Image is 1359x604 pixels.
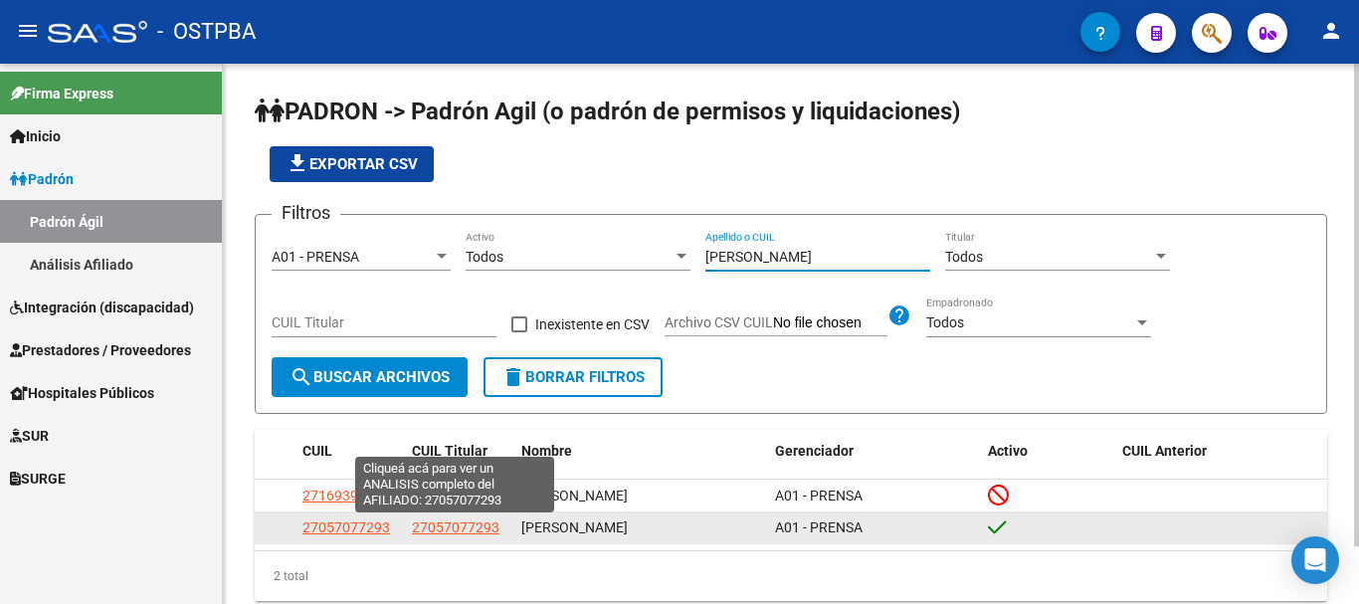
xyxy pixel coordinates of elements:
button: Buscar Archivos [272,357,468,397]
span: 27057077293 [302,519,390,535]
span: SURGE [10,468,66,490]
span: 27169399099 [412,488,499,503]
span: Todos [945,249,983,265]
span: 27057077293 [412,519,499,535]
span: CUIL Titular [412,443,487,459]
span: PADRON -> Padrón Agil (o padrón de permisos y liquidaciones) [255,98,960,125]
datatable-header-cell: Nombre [513,430,767,473]
span: Gerenciador [775,443,854,459]
datatable-header-cell: CUIL Anterior [1114,430,1328,473]
span: - OSTPBA [157,10,256,54]
span: Activo [988,443,1028,459]
button: Borrar Filtros [484,357,663,397]
span: Nombre [521,443,572,459]
span: Archivo CSV CUIL [665,314,773,330]
span: CUIL Anterior [1122,443,1207,459]
datatable-header-cell: CUIL Titular [404,430,513,473]
mat-icon: help [887,303,911,327]
span: CUIL [302,443,332,459]
span: Firma Express [10,83,113,104]
span: [PERSON_NAME] [521,488,628,503]
span: Buscar Archivos [290,368,450,386]
span: Todos [466,249,503,265]
mat-icon: delete [501,365,525,389]
span: Todos [926,314,964,330]
datatable-header-cell: CUIL [294,430,404,473]
div: Open Intercom Messenger [1291,536,1339,584]
datatable-header-cell: Gerenciador [767,430,981,473]
span: 27169399099 [302,488,390,503]
span: Exportar CSV [286,155,418,173]
mat-icon: person [1319,19,1343,43]
div: 2 total [255,551,1327,601]
h3: Filtros [272,199,340,227]
mat-icon: file_download [286,151,309,175]
span: SUR [10,425,49,447]
span: Prestadores / Proveedores [10,339,191,361]
span: Integración (discapacidad) [10,297,194,318]
span: Padrón [10,168,74,190]
mat-icon: search [290,365,313,389]
span: A01 - PRENSA [272,249,359,265]
span: A01 - PRENSA [775,519,863,535]
span: A01 - PRENSA [775,488,863,503]
input: Archivo CSV CUIL [773,314,887,332]
span: [PERSON_NAME] [521,519,628,535]
span: Hospitales Públicos [10,382,154,404]
datatable-header-cell: Activo [980,430,1114,473]
span: Inicio [10,125,61,147]
button: Exportar CSV [270,146,434,182]
span: Inexistente en CSV [535,312,650,336]
mat-icon: menu [16,19,40,43]
span: Borrar Filtros [501,368,645,386]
